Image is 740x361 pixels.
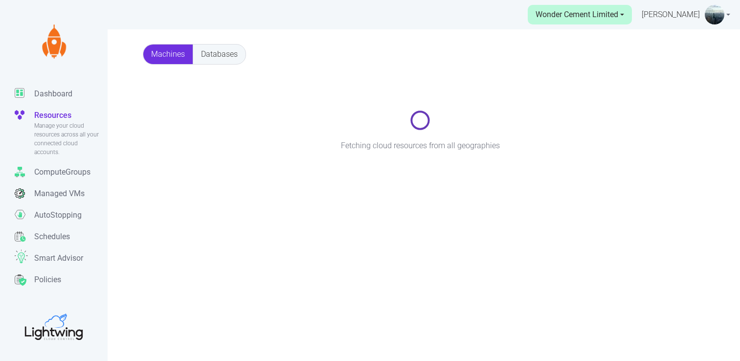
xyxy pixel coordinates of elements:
[34,274,61,286] p: Policies
[34,121,100,157] span: Manage your cloud resources across all your connected cloud accounts.
[15,248,108,269] a: Smart Advisor
[15,83,108,105] a: Dashboard
[143,45,193,64] a: Machines
[15,226,108,248] a: Schedules
[642,9,700,21] span: [PERSON_NAME]
[15,204,108,226] a: AutoStopping
[528,5,632,24] a: Wonder Cement Limited
[15,269,108,291] a: Policies
[341,140,500,152] span: Fetching cloud resources from all geographies
[34,166,90,178] p: ComputeGroups
[37,24,71,59] img: Lightwing
[34,231,70,243] p: Schedules
[34,209,82,221] p: AutoStopping
[15,105,108,161] a: ResourcesManage your cloud resources across all your connected cloud accounts.
[34,188,85,200] p: Managed VMs
[34,88,72,100] p: Dashboard
[193,45,246,64] a: Databases
[34,110,71,121] p: Resources
[15,161,108,183] a: ComputeGroups
[15,183,108,204] a: Managed VMs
